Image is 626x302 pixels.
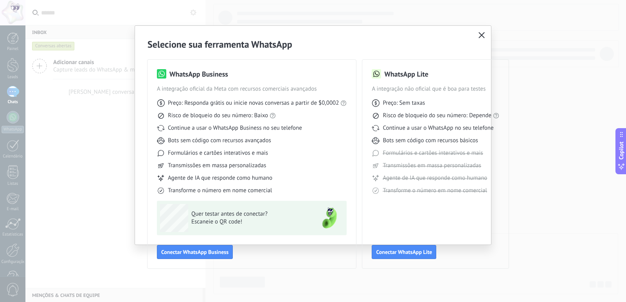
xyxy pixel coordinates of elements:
[376,249,432,255] span: Conectar WhatsApp Lite
[169,69,228,79] h3: WhatsApp Business
[168,112,268,120] span: Risco de bloqueio do seu número: Baixo
[372,85,499,93] span: A integração não oficial que é boa para testes
[168,124,302,132] span: Continue a usar o WhatsApp Business no seu telefone
[157,245,233,259] button: Conectar WhatsApp Business
[383,149,483,157] span: Formulários e cartões interativos e mais
[168,162,266,170] span: Transmissões em massa personalizadas
[384,69,428,79] h3: WhatsApp Lite
[372,245,436,259] button: Conectar WhatsApp Lite
[157,85,347,93] span: A integração oficial da Meta com recursos comerciais avançados
[191,210,306,218] span: Quer testar antes de conectar?
[191,218,306,226] span: Escaneie o QR code!
[168,99,339,107] span: Preço: Responda grátis ou inicie novas conversas a partir de $0,0002
[383,162,481,170] span: Transmissões em massa personalizadas
[383,174,487,182] span: Agente de IA que responde como humano
[617,141,625,159] span: Copilot
[383,99,425,107] span: Preço: Sem taxas
[168,149,268,157] span: Formulários e cartões interativos e mais
[168,187,272,195] span: Transforme o número em nome comercial
[315,204,344,232] img: green-phone.png
[383,124,493,132] span: Continue a usar o WhatsApp no seu telefone
[383,137,478,145] span: Bots sem código com recursos básicos
[148,38,478,50] h2: Selecione sua ferramenta WhatsApp
[168,137,271,145] span: Bots sem código com recursos avançados
[383,187,487,195] span: Transforme o número em nome comercial
[383,112,491,120] span: Risco de bloqueio do seu número: Depende
[168,174,272,182] span: Agente de IA que responde como humano
[161,249,228,255] span: Conectar WhatsApp Business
